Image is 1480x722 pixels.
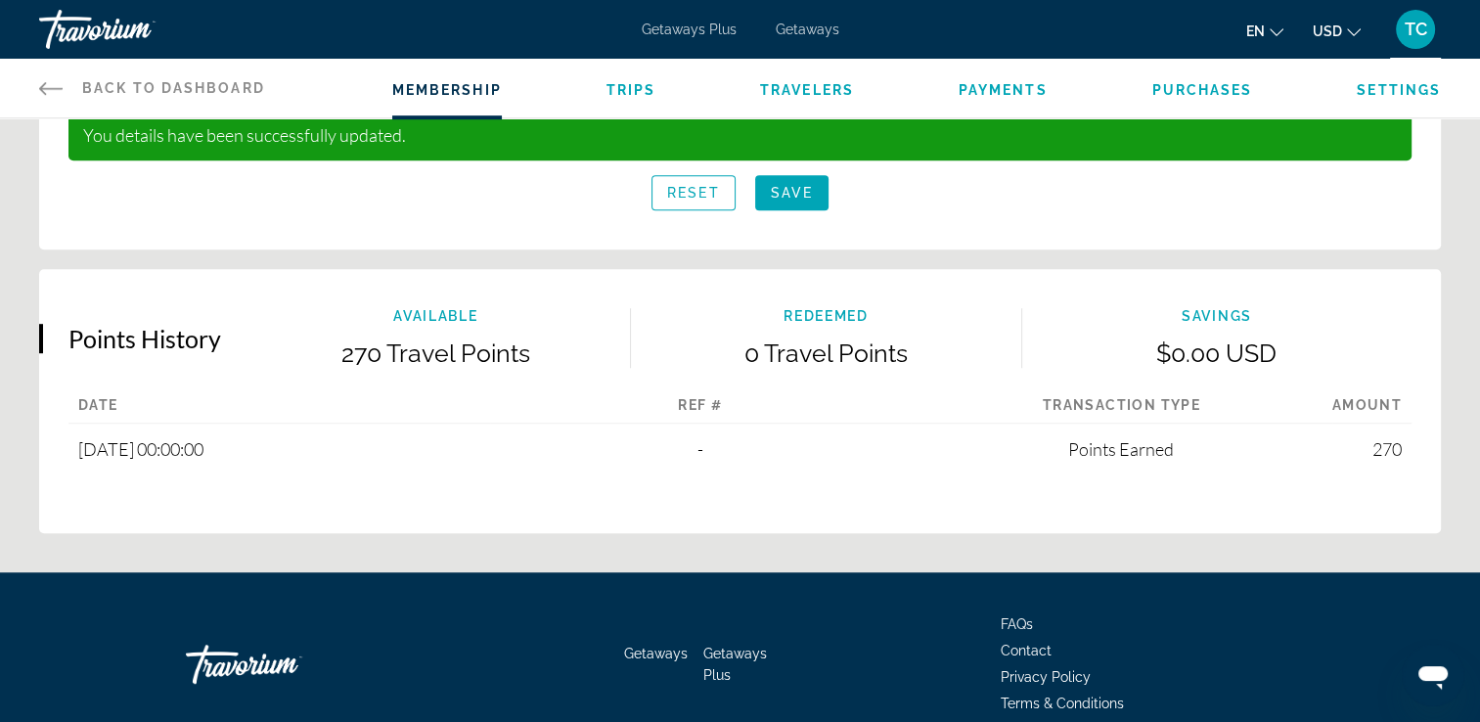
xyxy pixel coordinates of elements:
[39,59,265,117] a: Back to Dashboard
[667,185,720,201] span: Reset
[760,82,854,98] a: Travelers
[959,82,1048,98] a: Payments
[490,397,912,424] div: Ref #
[1332,397,1412,424] div: Amount
[1357,82,1441,98] a: Settings
[82,80,265,96] span: Back to Dashboard
[1001,643,1052,658] a: Contact
[39,4,235,55] a: Travorium
[776,22,839,37] a: Getaways
[631,338,1020,368] p: 0 Travel Points
[642,22,737,37] a: Getaways Plus
[241,338,630,368] p: 270 Travel Points
[1246,23,1265,39] span: en
[1001,669,1091,685] a: Privacy Policy
[911,433,1332,465] div: Points Earned
[186,635,381,694] a: Travorium
[68,324,221,353] h3: Points History
[1001,696,1124,711] a: Terms & Conditions
[1402,644,1464,706] iframe: Button to launch messaging window
[68,433,490,465] div: [DATE] 00:00:00
[771,185,813,201] span: Save
[1001,616,1033,632] a: FAQs
[911,397,1332,424] div: Transaction Type
[703,646,767,683] a: Getaways Plus
[1332,433,1412,465] div: 270
[392,82,502,98] a: Membership
[697,438,703,460] span: -
[1246,17,1283,45] button: Change language
[631,308,1020,324] p: Redeemed
[1405,20,1427,39] span: TC
[1022,338,1412,368] p: $0.00 USD
[241,308,630,324] p: Available
[624,646,688,661] a: Getaways
[68,110,1412,160] p: You details have been successfully updated.
[68,397,490,424] div: Date
[755,175,829,210] button: Save
[1151,82,1252,98] a: Purchases
[651,175,736,210] button: Reset
[606,82,656,98] a: Trips
[1313,23,1342,39] span: USD
[1390,9,1441,50] button: User Menu
[1022,308,1412,324] p: Savings
[1313,17,1361,45] button: Change currency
